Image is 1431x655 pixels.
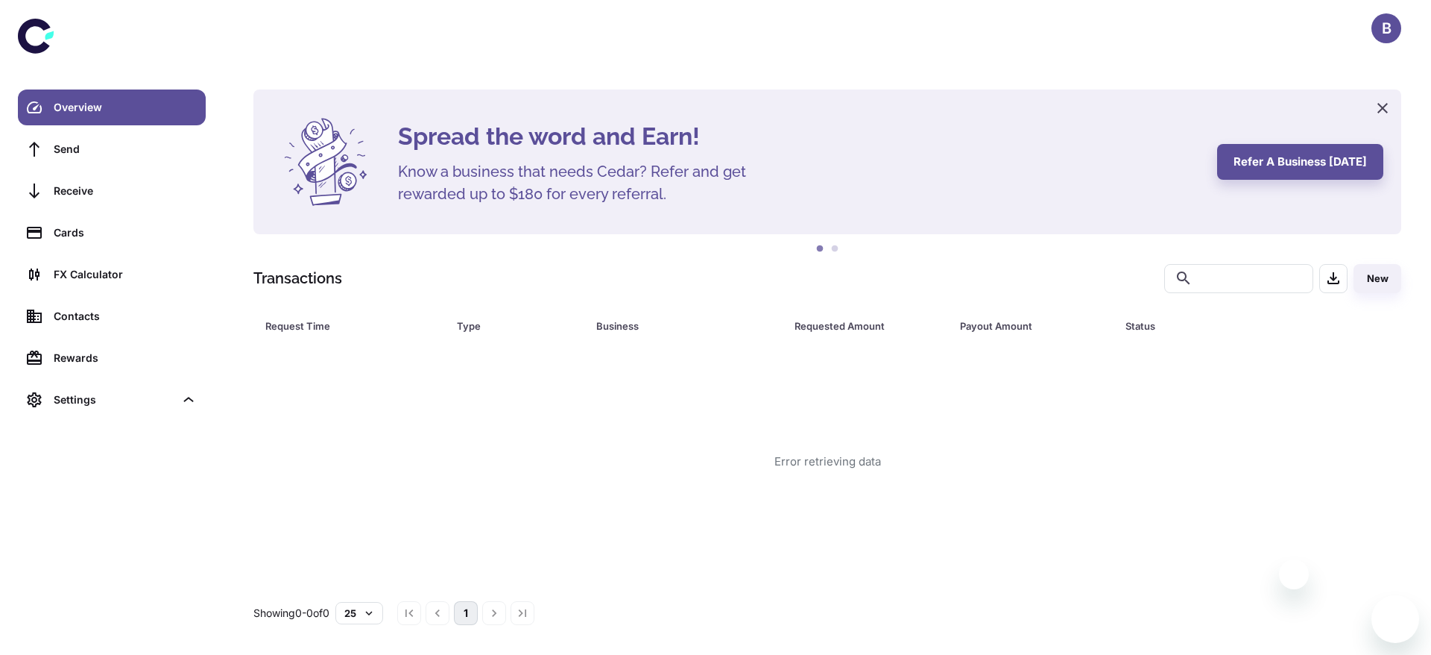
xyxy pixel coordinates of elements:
[54,392,174,408] div: Settings
[18,340,206,376] a: Rewards
[398,160,771,205] h5: Know a business that needs Cedar? Refer and get rewarded up to $180 for every referral.
[54,99,197,116] div: Overview
[960,316,1108,336] span: Payout Amount
[18,298,206,334] a: Contacts
[54,266,197,283] div: FX Calculator
[265,316,439,336] span: Request Time
[395,601,537,625] nav: pagination navigation
[1125,316,1320,336] div: Status
[398,119,1199,154] h4: Spread the word and Earn!
[1279,560,1309,589] iframe: Close message
[54,183,197,199] div: Receive
[454,601,478,625] button: page 1
[774,454,881,471] div: Error retrieving data
[960,316,1088,336] div: Payout Amount
[18,257,206,292] a: FX Calculator
[795,316,942,336] span: Requested Amount
[1371,13,1401,43] button: B
[1371,595,1419,643] iframe: Button to launch messaging window
[795,316,923,336] div: Requested Amount
[457,316,558,336] div: Type
[18,215,206,251] a: Cards
[54,225,197,241] div: Cards
[253,605,329,621] p: Showing 0-0 of 0
[18,131,206,167] a: Send
[457,316,578,336] span: Type
[18,90,206,125] a: Overview
[54,141,197,157] div: Send
[335,602,383,624] button: 25
[1353,264,1401,293] button: New
[827,242,842,257] button: 2
[18,173,206,209] a: Receive
[253,267,342,289] h1: Transactions
[812,242,827,257] button: 1
[265,316,420,336] div: Request Time
[1217,144,1383,180] button: Refer a business [DATE]
[18,382,206,418] div: Settings
[1125,316,1339,336] span: Status
[54,308,197,325] div: Contacts
[54,350,197,366] div: Rewards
